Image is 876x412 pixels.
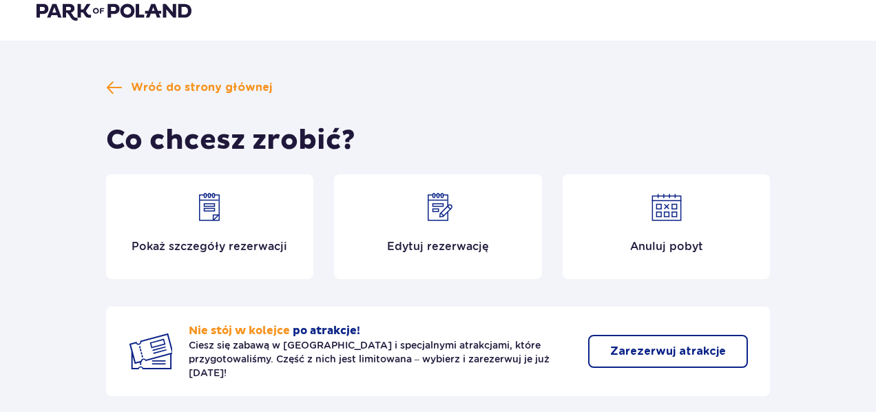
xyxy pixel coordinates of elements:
img: Show details icon [193,191,226,224]
h1: Co chcesz zrobić? [106,123,355,158]
img: Two tickets icon [128,329,172,373]
a: Wróć do strony głównej [106,79,272,96]
button: Zarezerwuj atrakcje [588,335,748,368]
p: Anuluj pobyt [630,239,703,254]
span: po atrakcje! [293,324,360,338]
img: Cancel reservation icon [650,191,683,224]
span: Nie stój w kolejce [189,324,290,338]
span: Wróć do strony głównej [131,80,272,95]
p: Zarezerwuj atrakcje [610,344,726,359]
img: Park of Poland logo [36,1,191,21]
p: Ciesz się zabawą w [GEOGRAPHIC_DATA] i specjalnymi atrakcjami, które przygotowaliśmy. Część z nic... [189,338,572,380]
img: Edit reservation icon [421,191,455,224]
p: Edytuj rezerwację [387,239,489,254]
p: Pokaż szczegóły rezerwacji [132,239,287,254]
